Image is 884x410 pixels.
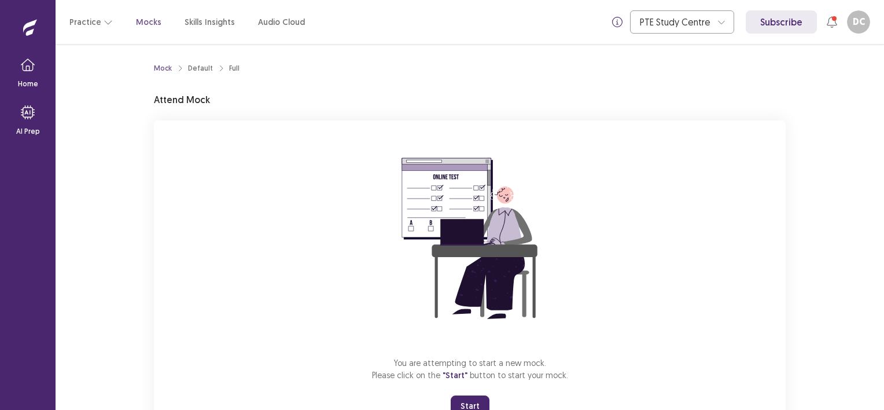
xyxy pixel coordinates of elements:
[847,10,870,34] button: DC
[372,357,568,382] p: You are attempting to start a new mock. Please click on the button to start your mock.
[258,16,305,28] a: Audio Cloud
[607,12,628,32] button: info
[185,16,235,28] a: Skills Insights
[188,63,213,74] div: Default
[154,93,210,107] p: Attend Mock
[16,126,40,137] p: AI Prep
[229,63,240,74] div: Full
[154,63,172,74] a: Mock
[69,12,113,32] button: Practice
[136,16,161,28] a: Mocks
[640,11,712,33] div: PTE Study Centre
[443,370,467,380] span: "Start"
[746,10,817,34] a: Subscribe
[154,63,240,74] nav: breadcrumb
[366,134,574,343] img: attend-mock
[18,79,38,89] p: Home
